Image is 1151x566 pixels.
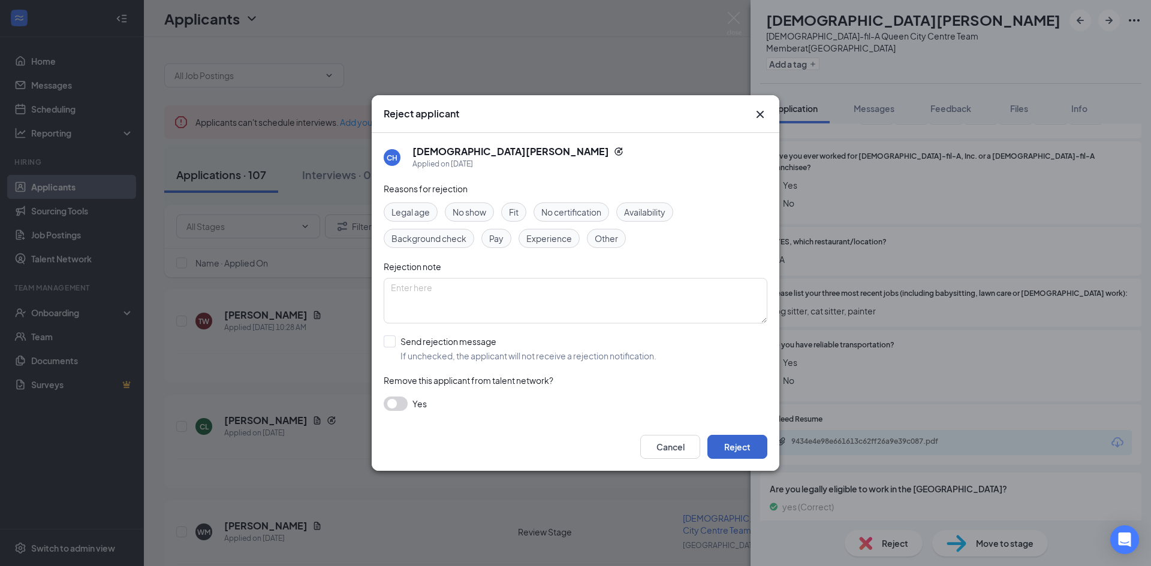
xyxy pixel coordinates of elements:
[614,147,623,156] svg: Reapply
[384,375,553,386] span: Remove this applicant from talent network?
[412,396,427,411] span: Yes
[391,232,466,245] span: Background check
[541,205,601,219] span: No certification
[753,107,767,122] svg: Cross
[707,435,767,459] button: Reject
[384,107,459,120] h3: Reject applicant
[391,205,430,219] span: Legal age
[384,183,468,194] span: Reasons for rejection
[1110,525,1139,554] div: Open Intercom Messenger
[384,261,441,272] span: Rejection note
[453,205,486,219] span: No show
[387,153,397,163] div: CH
[509,205,519,219] span: Fit
[624,205,665,219] span: Availability
[489,232,504,245] span: Pay
[526,232,572,245] span: Experience
[640,435,700,459] button: Cancel
[412,158,623,170] div: Applied on [DATE]
[595,232,618,245] span: Other
[412,145,609,158] h5: [DEMOGRAPHIC_DATA][PERSON_NAME]
[753,107,767,122] button: Close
